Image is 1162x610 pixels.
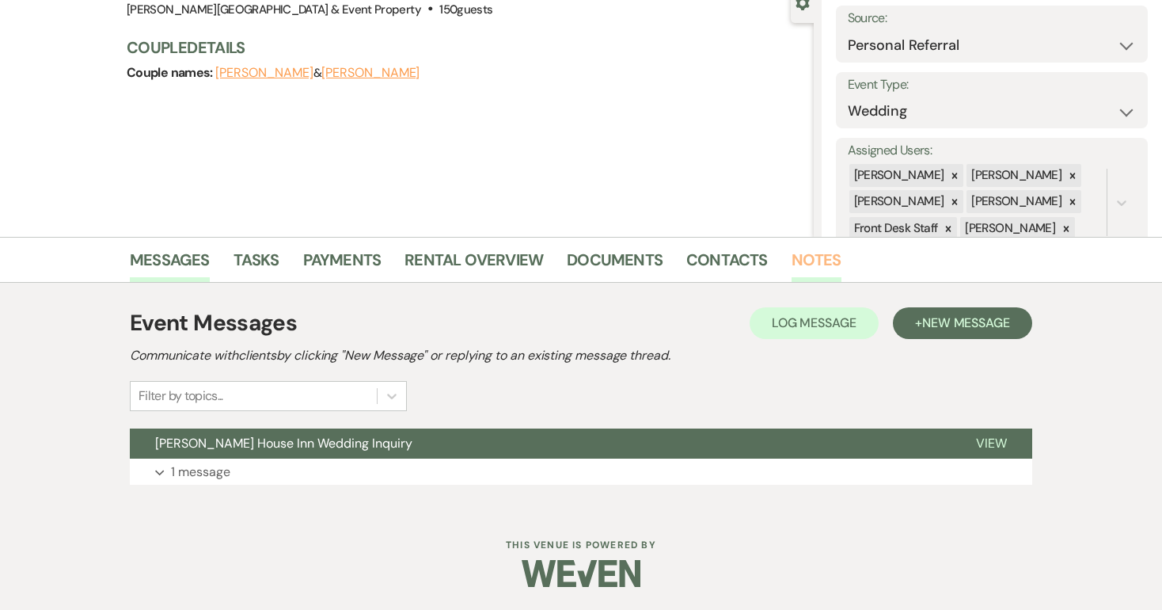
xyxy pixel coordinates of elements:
button: [PERSON_NAME] House Inn Wedding Inquiry [130,429,951,459]
h2: Communicate with clients by clicking "New Message" or replying to an existing message thread. [130,346,1032,365]
button: View [951,429,1032,459]
a: Notes [792,247,841,282]
button: [PERSON_NAME] [215,67,313,79]
div: [PERSON_NAME] [966,164,1064,187]
span: View [976,435,1007,452]
h3: Couple Details [127,36,798,59]
div: Front Desk Staff [849,217,940,240]
div: [PERSON_NAME] [960,217,1058,240]
a: Contacts [686,247,768,282]
button: Log Message [750,307,879,339]
span: [PERSON_NAME][GEOGRAPHIC_DATA] & Event Property [127,2,421,17]
button: [PERSON_NAME] [321,67,420,79]
button: +New Message [893,307,1032,339]
div: [PERSON_NAME] [849,190,947,213]
p: 1 message [171,462,230,482]
div: [PERSON_NAME] [849,164,947,187]
label: Assigned Users: [848,139,1136,162]
a: Documents [567,247,663,282]
div: [PERSON_NAME] [966,190,1064,213]
h1: Event Messages [130,307,297,340]
button: 1 message [130,459,1032,486]
span: 150 guests [439,2,492,17]
span: [PERSON_NAME] House Inn Wedding Inquiry [155,435,412,452]
label: Source: [848,7,1136,30]
label: Event Type: [848,74,1136,97]
span: Log Message [772,315,856,331]
a: Messages [130,247,210,282]
span: & [215,65,420,81]
div: Filter by topics... [139,387,223,406]
span: New Message [922,315,1010,331]
a: Rental Overview [404,247,543,282]
a: Payments [303,247,382,282]
a: Tasks [234,247,279,282]
span: Couple names: [127,64,215,81]
img: Weven Logo [522,546,640,601]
